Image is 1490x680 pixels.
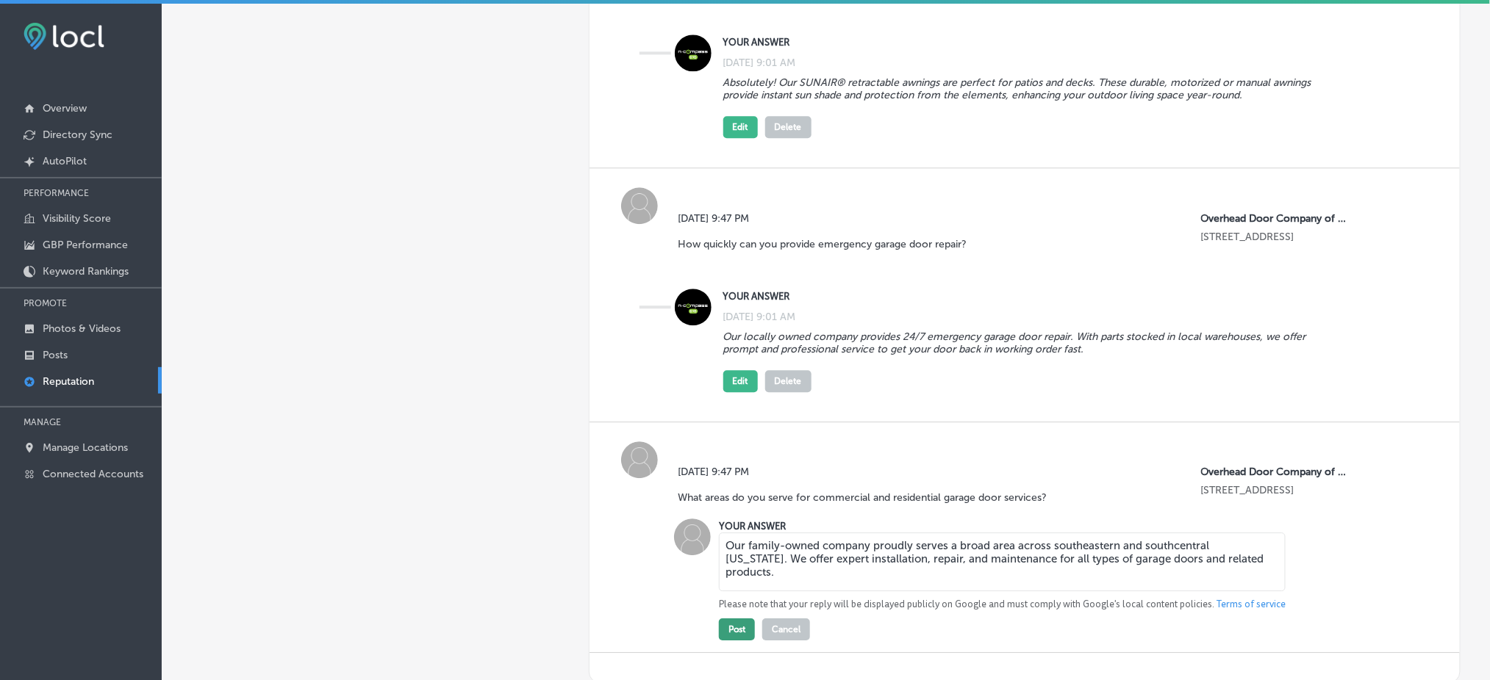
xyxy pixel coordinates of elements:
img: fda3e92497d09a02dc62c9cd864e3231.png [24,23,104,50]
p: 901 Delta Avenue [1201,484,1350,496]
button: Delete [765,116,812,138]
p: 901 Delta Avenue [1201,231,1350,243]
p: Please note that your reply will be displayed publicly on Google and must comply with Google's lo... [719,598,1286,611]
button: Post [719,618,755,640]
p: Posts [43,349,68,361]
label: YOUR ANSWER [719,521,786,532]
p: Visibility Score [43,212,111,225]
p: Photos & Videos [43,322,121,335]
p: Overhead Door Company of Reading [1201,466,1350,478]
button: Edit [723,116,758,138]
label: YOUR ANSWER [723,37,1344,48]
p: AutoPilot [43,155,87,167]
label: [DATE] 9:47 PM [678,212,978,225]
p: Connected Accounts [43,468,143,480]
label: [DATE] 9:47 PM [678,466,1058,478]
p: How quickly can you provide emergency garage door repair? [678,238,967,250]
p: Directory Sync [43,129,112,141]
p: What areas do you serve for commercial and residential garage door services? [678,491,1047,504]
p: Overhead Door Company of Reading [1201,212,1350,225]
p: Reputation [43,375,94,388]
p: Our locally owned company provides 24/7 emergency garage door repair. With parts stocked in local... [723,330,1344,355]
label: [DATE] 9:01 AM [723,311,796,323]
label: YOUR ANSWER [723,291,1344,302]
p: GBP Performance [43,239,128,251]
button: Delete [765,370,812,392]
p: Absolutely! Our SUNAIR® retractable awnings are perfect for patios and decks. These durable, moto... [723,76,1344,101]
p: Manage Locations [43,441,128,454]
p: Keyword Rankings [43,265,129,278]
p: Overview [43,102,87,115]
button: Edit [723,370,758,392]
label: [DATE] 9:01 AM [723,57,796,69]
button: Cancel [762,618,810,640]
a: Terms of service [1217,598,1286,611]
textarea: Our family-owned company proudly serves a broad area across southeastern and southcentral [US_STA... [719,532,1286,591]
